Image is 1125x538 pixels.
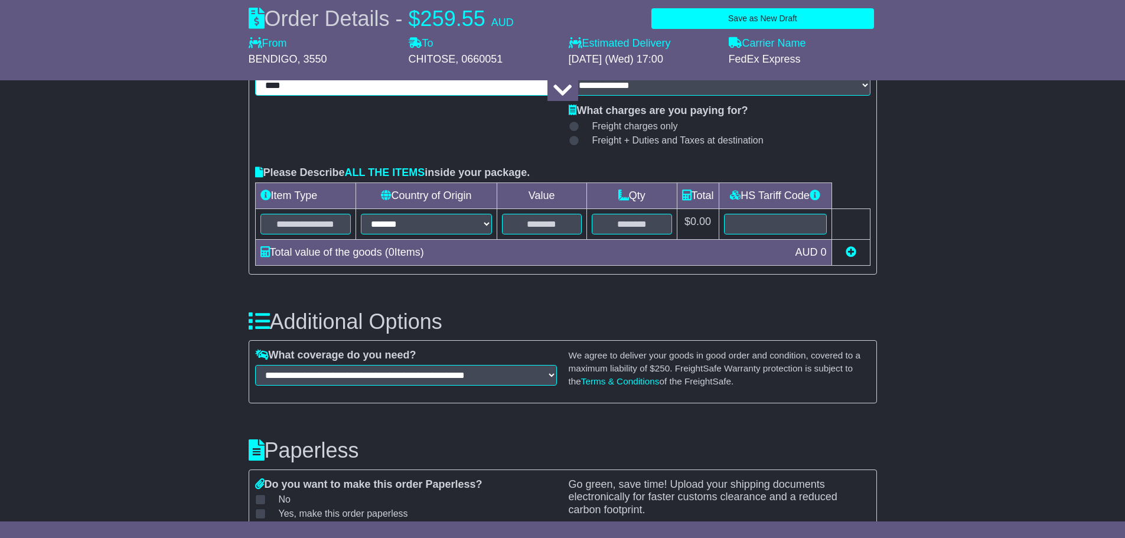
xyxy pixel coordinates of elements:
span: ALL THE ITEMS [345,167,425,178]
span: 259.55 [420,6,485,31]
label: Estimated Delivery [569,37,717,50]
span: CHITOSE [409,53,456,65]
label: Do you want to make this order Paperless? [255,478,482,491]
span: AUD [491,17,514,28]
span: 0 [389,246,394,258]
label: What coverage do you need? [255,349,416,362]
label: What charges are you paying for? [569,105,748,118]
span: BENDIGO [249,53,298,65]
span: 0.00 [690,216,711,227]
label: Yes, make this order paperless [264,508,408,519]
td: Country of Origin [356,182,497,208]
span: AUD [795,246,817,258]
td: Qty [586,182,677,208]
span: $ [409,6,420,31]
button: Save as New Draft [651,8,873,29]
label: Carrier Name [729,37,806,50]
span: No [279,494,291,504]
div: FedEx Express [729,53,877,66]
td: $ [677,208,719,239]
span: 250 [655,363,670,373]
span: , 0660051 [455,53,503,65]
h3: Additional Options [249,310,877,334]
td: Total [677,182,719,208]
td: HS Tariff Code [719,182,831,208]
label: To [409,37,433,50]
a: Terms & Conditions [581,376,660,386]
small: We agree to deliver your goods in good order and condition, covered to a maximum liability of $ .... [569,350,861,386]
span: 0 [820,246,826,258]
div: Total value of the goods ( Items) [255,244,790,260]
span: , 3550 [298,53,327,65]
td: Value [497,182,586,208]
a: Add new item [846,246,856,258]
div: Order Details - [249,6,514,31]
p: Go green, save time! Upload your shipping documents electronically for faster customs clearance a... [569,478,870,517]
label: Please Describe inside your package. [255,167,530,180]
h3: Paperless [249,439,877,462]
td: Item Type [255,182,356,208]
label: Freight charges only [578,120,678,132]
div: [DATE] (Wed) 17:00 [569,53,717,66]
label: From [249,37,287,50]
span: Freight + Duties and Taxes at destination [592,135,764,146]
